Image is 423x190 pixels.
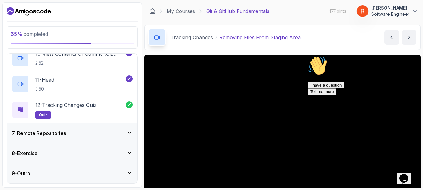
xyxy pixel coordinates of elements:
[12,170,30,177] h3: 9 - Outro
[12,75,133,93] button: 11-Head3:50
[2,2,114,41] div: 👋Hi! How can we help?I have a questionTell me more
[329,8,346,14] p: 17 Points
[12,150,37,157] h3: 8 - Exercise
[35,86,54,92] p: 3:50
[305,53,417,162] iframe: chat widget
[356,5,418,17] button: user profile image[PERSON_NAME]Software Engineer
[167,7,195,15] a: My Courses
[2,28,39,35] button: I have a question
[7,6,51,16] a: Dashboard
[35,50,124,57] p: 10 - View Contents Of Commti (Git Show)
[219,34,301,41] p: Removing Files From Staging Area
[11,31,22,37] span: 65 %
[12,129,66,137] h3: 7 - Remote Repositories
[35,60,124,66] p: 2:52
[39,112,47,117] span: quiz
[7,143,137,163] button: 8-Exercise
[35,101,97,109] p: 12 - Tracking Changes Quiz
[2,35,31,41] button: Tell me more
[12,49,133,67] button: 10-View Contents Of Commti (Git Show)2:52
[371,5,409,11] p: [PERSON_NAME]
[371,11,409,17] p: Software Engineer
[7,123,137,143] button: 7-Remote Repositories
[149,8,155,14] a: Dashboard
[11,31,48,37] span: completed
[12,101,133,119] button: 12-Tracking Changes Quizquiz
[384,30,399,45] button: previous content
[397,165,417,184] iframe: chat widget
[402,30,416,45] button: next content
[7,163,137,183] button: 9-Outro
[2,2,22,22] img: :wave:
[357,5,368,17] img: user profile image
[35,76,54,83] p: 11 - Head
[171,34,213,41] p: Tracking Changes
[2,19,61,23] span: Hi! How can we help?
[206,7,269,15] p: Git & GitHub Fundamentals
